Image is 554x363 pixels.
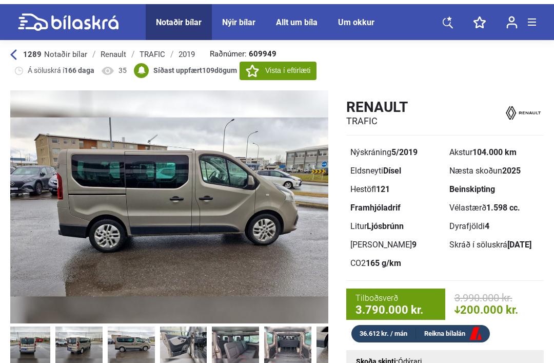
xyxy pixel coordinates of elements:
div: Eldsneyti [350,163,441,171]
div: Dyrafjöldi [449,218,540,226]
span: Notaðir bílar [44,46,87,55]
b: 2025 [502,162,521,171]
b: 165 g/km [366,254,401,264]
b: 1.598 cc. [486,199,520,208]
div: Skráð í söluskrá [449,237,540,245]
span: Ódýrari [398,353,422,361]
h2: TRAFIC [346,111,408,123]
div: 36.612 kr. / mán [351,323,416,335]
div: [PERSON_NAME] [350,237,441,245]
span: 35 [118,62,127,71]
b: Beinskipting [449,180,495,190]
div: Renault [101,46,126,54]
span: Á söluskrá í [28,62,94,71]
img: 1743074440_8471133472478428770_15374412773256083.jpg [264,322,311,360]
img: 1743074438_6121926913872857664_15374411304525687.jpg [3,322,50,360]
div: Hestöfl [350,181,441,189]
span: 3.790.000 kr. [355,300,436,312]
div: Vélastærð [449,200,540,208]
b: Dísel [383,162,401,171]
img: 1743074440_8242221358732480176_15374413045121049.jpg [316,322,364,360]
b: Ljósbrúnn [367,217,404,227]
b: [DATE] [507,236,531,245]
span: Vista í eftirlæti [265,61,310,72]
span: 3.990.000 kr. [454,289,535,299]
div: TRAFIC [140,46,165,54]
b: 104.000 km [472,143,517,153]
b: 1289 [23,46,42,55]
strong: Skoða skipti: [356,353,398,361]
div: Litur [350,218,441,226]
span: Tilboðsverð [355,289,436,300]
img: 1743074439_7331622033992354390_15374411638810778.jpg [55,322,103,360]
b: 166 daga [64,62,94,70]
div: Nýskráning [350,144,441,152]
span: 200.000 kr. [454,299,535,312]
b: 121 [376,180,390,190]
span: 109 [202,62,214,70]
b: Framhjóladrif [350,199,401,208]
a: Reikna bílalán [416,323,490,336]
b: 5/2019 [391,143,418,153]
a: Nýir bílar [222,13,255,23]
b: 9 [412,236,417,245]
button: Vista í eftirlæti [240,58,316,76]
b: Síðast uppfært dögum [153,62,237,70]
div: CO2 [350,255,441,263]
div: Næsta skoðun [449,163,540,171]
img: 1743074439_1051769292864234091_15374411912553677.jpg [108,322,155,360]
img: logo Renault TRAFIC [504,94,544,123]
img: 1743074439_1857642430338138822_15374412453601822.jpg [212,322,259,360]
img: 1743074439_2746906398752089626_15374412171671016.jpg [160,322,207,360]
h1: Renault [346,94,408,111]
b: 4 [485,217,489,227]
div: 2019 [179,46,195,54]
span: Raðnúmer: [210,46,276,54]
a: Um okkur [338,13,374,23]
div: Akstur [449,144,540,152]
b: 609949 [249,46,276,54]
img: user-login.svg [506,12,518,25]
a: Notaðir bílar [156,13,202,23]
a: Allt um bíla [276,13,318,23]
